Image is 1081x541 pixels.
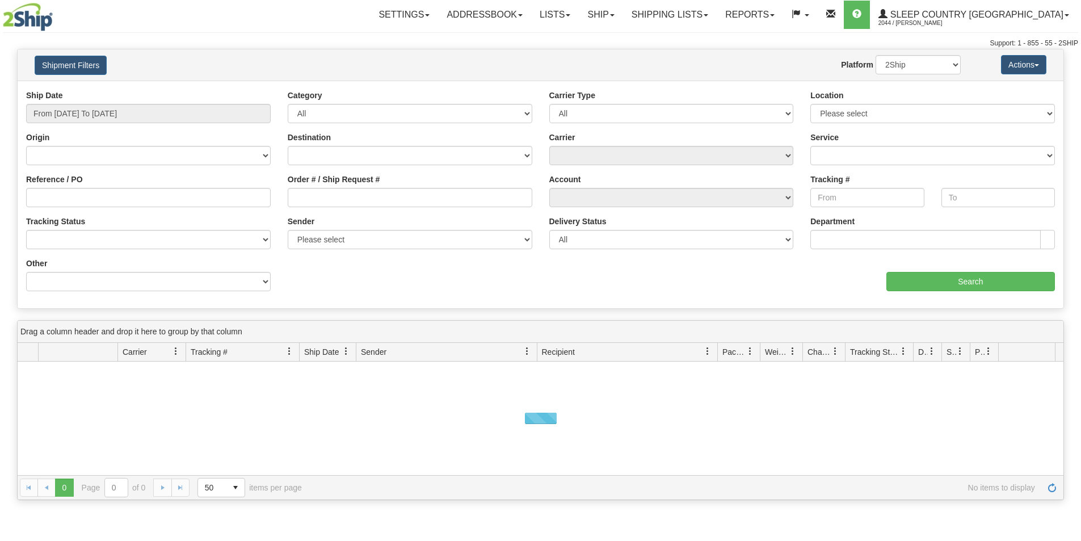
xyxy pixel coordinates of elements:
a: Charge filter column settings [826,342,845,361]
a: Sender filter column settings [518,342,537,361]
span: 2044 / [PERSON_NAME] [878,18,964,29]
a: Sleep Country [GEOGRAPHIC_DATA] 2044 / [PERSON_NAME] [870,1,1078,29]
span: Page of 0 [82,478,146,497]
a: Ship Date filter column settings [337,342,356,361]
label: Tracking Status [26,216,85,227]
span: Tracking # [191,346,228,358]
a: Lists [531,1,579,29]
label: Order # / Ship Request # [288,174,380,185]
a: Carrier filter column settings [166,342,186,361]
a: Tracking Status filter column settings [894,342,913,361]
span: Shipment Issues [947,346,956,358]
a: Packages filter column settings [741,342,760,361]
a: Refresh [1043,479,1061,497]
span: Sleep Country [GEOGRAPHIC_DATA] [887,10,1063,19]
span: select [226,479,245,497]
iframe: chat widget [1055,212,1080,328]
label: Service [810,132,839,143]
a: Addressbook [438,1,531,29]
span: Page 0 [55,479,73,497]
a: Tracking # filter column settings [280,342,299,361]
span: Pickup Status [975,346,985,358]
div: Support: 1 - 855 - 55 - 2SHIP [3,39,1078,48]
span: Delivery Status [918,346,928,358]
label: Account [549,174,581,185]
input: Search [886,272,1055,291]
label: Sender [288,216,314,227]
span: Page sizes drop down [197,478,245,497]
label: Location [810,90,843,101]
button: Actions [1001,55,1046,74]
span: Charge [807,346,831,358]
a: Shipping lists [623,1,717,29]
span: Recipient [542,346,575,358]
label: Tracking # [810,174,849,185]
div: grid grouping header [18,321,1063,343]
a: Recipient filter column settings [698,342,717,361]
span: 50 [205,482,220,493]
a: Delivery Status filter column settings [922,342,941,361]
span: items per page [197,478,302,497]
label: Reference / PO [26,174,83,185]
a: Settings [370,1,438,29]
span: Ship Date [304,346,339,358]
label: Platform [841,59,873,70]
label: Category [288,90,322,101]
span: No items to display [318,483,1035,492]
span: Sender [361,346,386,358]
span: Carrier [123,346,147,358]
a: Ship [579,1,622,29]
label: Carrier Type [549,90,595,101]
span: Weight [765,346,789,358]
label: Carrier [549,132,575,143]
a: Reports [717,1,783,29]
a: Weight filter column settings [783,342,802,361]
button: Shipment Filters [35,56,107,75]
a: Shipment Issues filter column settings [950,342,970,361]
label: Ship Date [26,90,63,101]
input: To [941,188,1055,207]
label: Other [26,258,47,269]
label: Origin [26,132,49,143]
label: Destination [288,132,331,143]
span: Packages [722,346,746,358]
input: From [810,188,924,207]
a: Pickup Status filter column settings [979,342,998,361]
span: Tracking Status [850,346,899,358]
img: logo2044.jpg [3,3,53,31]
label: Delivery Status [549,216,607,227]
label: Department [810,216,855,227]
